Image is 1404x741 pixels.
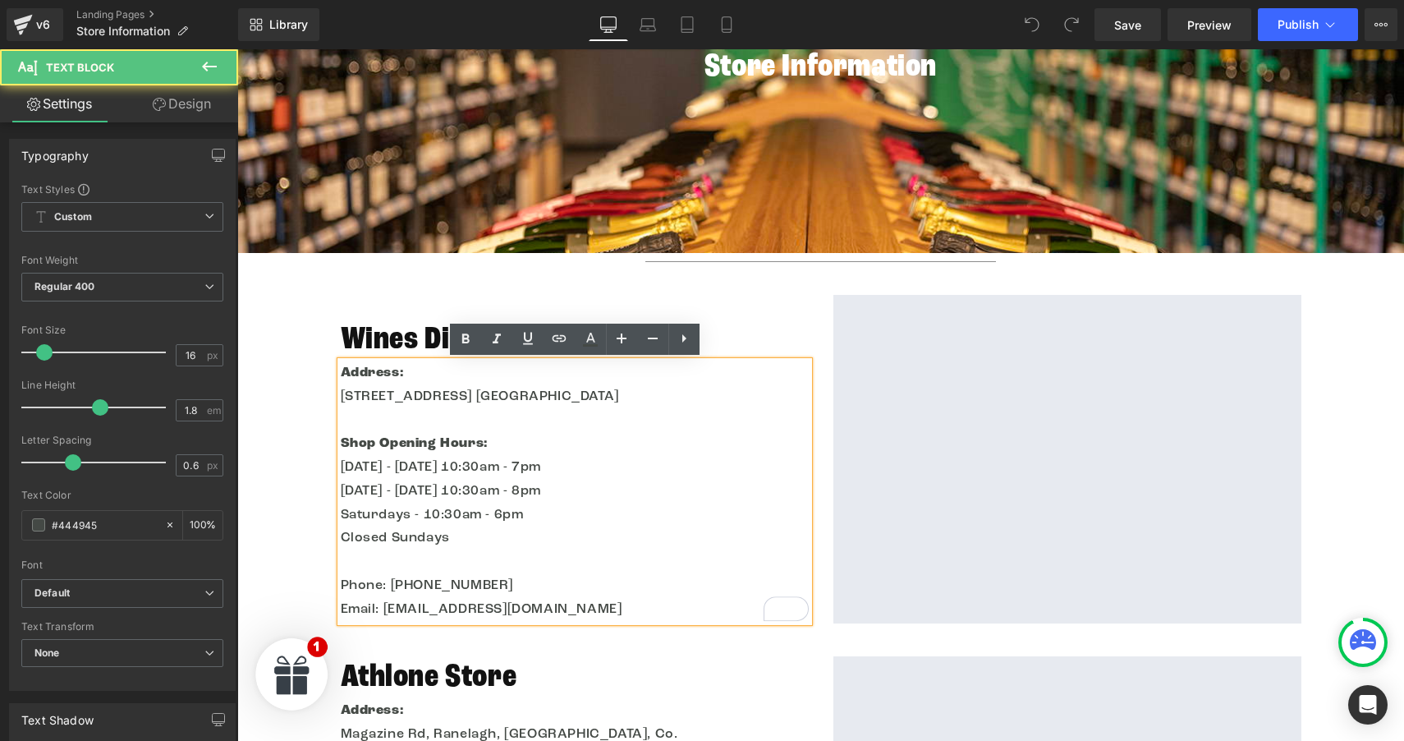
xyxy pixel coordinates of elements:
[21,435,223,446] div: Letter Spacing
[1055,8,1088,41] button: Redo
[54,210,92,224] b: Custom
[34,647,60,659] b: None
[21,140,89,163] div: Typography
[1348,685,1388,725] div: Open Intercom Messenger
[207,460,221,471] span: px
[207,405,221,416] span: em
[1278,18,1319,31] span: Publish
[76,25,170,38] span: Store Information
[237,49,1404,741] iframe: To enrich screen reader interactions, please activate Accessibility in Grammarly extension settings
[1187,16,1232,34] span: Preview
[668,8,707,41] a: Tablet
[238,8,319,41] a: New Library
[183,511,223,540] div: %
[1114,16,1141,34] span: Save
[21,490,223,501] div: Text Color
[1365,8,1397,41] button: More
[76,8,238,21] a: Landing Pages
[33,14,53,35] div: v6
[628,8,668,41] a: Laptop
[34,280,95,292] b: Regular 400
[21,182,223,196] div: Text Styles
[1168,8,1251,41] a: Preview
[34,587,70,601] i: Default
[269,17,308,32] span: Library
[589,8,628,41] a: Desktop
[21,255,223,266] div: Font Weight
[52,516,157,534] input: Color
[1258,8,1358,41] button: Publish
[103,674,571,721] p: Magazine Rd, Ranelagh, [GEOGRAPHIC_DATA], Co. [STREET_ADDRESS]
[7,8,63,41] a: v6
[21,324,223,336] div: Font Size
[21,704,94,727] div: Text Shadow
[21,559,223,571] div: Font
[21,380,223,391] div: Line Height
[122,85,241,122] a: Design
[46,61,114,74] span: Text Block
[1016,8,1048,41] button: Undo
[707,8,746,41] a: Mobile
[21,621,223,633] div: Text Transform
[207,350,221,361] span: px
